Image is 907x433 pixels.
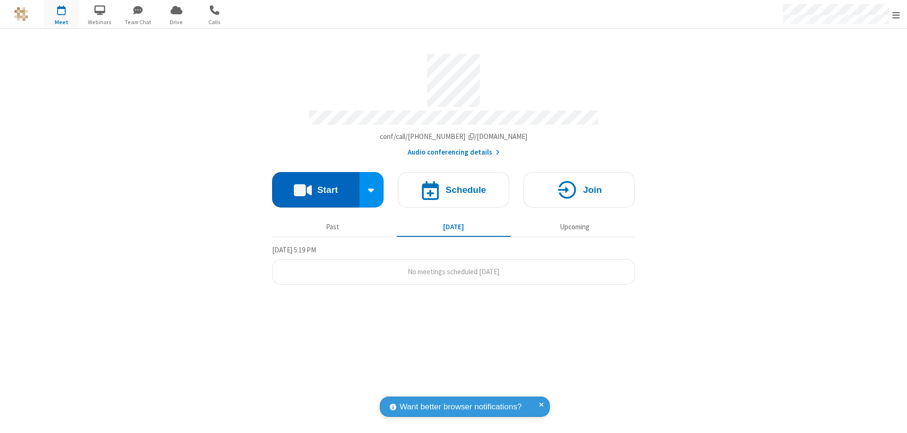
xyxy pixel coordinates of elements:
[380,132,528,141] span: Copy my meeting room link
[82,18,118,26] span: Webinars
[883,408,900,426] iframe: Chat
[397,218,511,236] button: [DATE]
[272,47,635,158] section: Account details
[400,401,522,413] span: Want better browser notifications?
[120,18,156,26] span: Team Chat
[445,185,486,194] h4: Schedule
[583,185,602,194] h4: Join
[398,172,509,208] button: Schedule
[276,218,390,236] button: Past
[159,18,194,26] span: Drive
[317,185,338,194] h4: Start
[272,244,635,285] section: Today's Meetings
[518,218,632,236] button: Upcoming
[272,245,316,254] span: [DATE] 5:19 PM
[44,18,79,26] span: Meet
[408,267,499,276] span: No meetings scheduled [DATE]
[380,131,528,142] button: Copy my meeting room linkCopy my meeting room link
[359,172,384,208] div: Start conference options
[272,172,359,208] button: Start
[523,172,635,208] button: Join
[408,147,500,158] button: Audio conferencing details
[14,7,28,21] img: QA Selenium DO NOT DELETE OR CHANGE
[197,18,232,26] span: Calls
